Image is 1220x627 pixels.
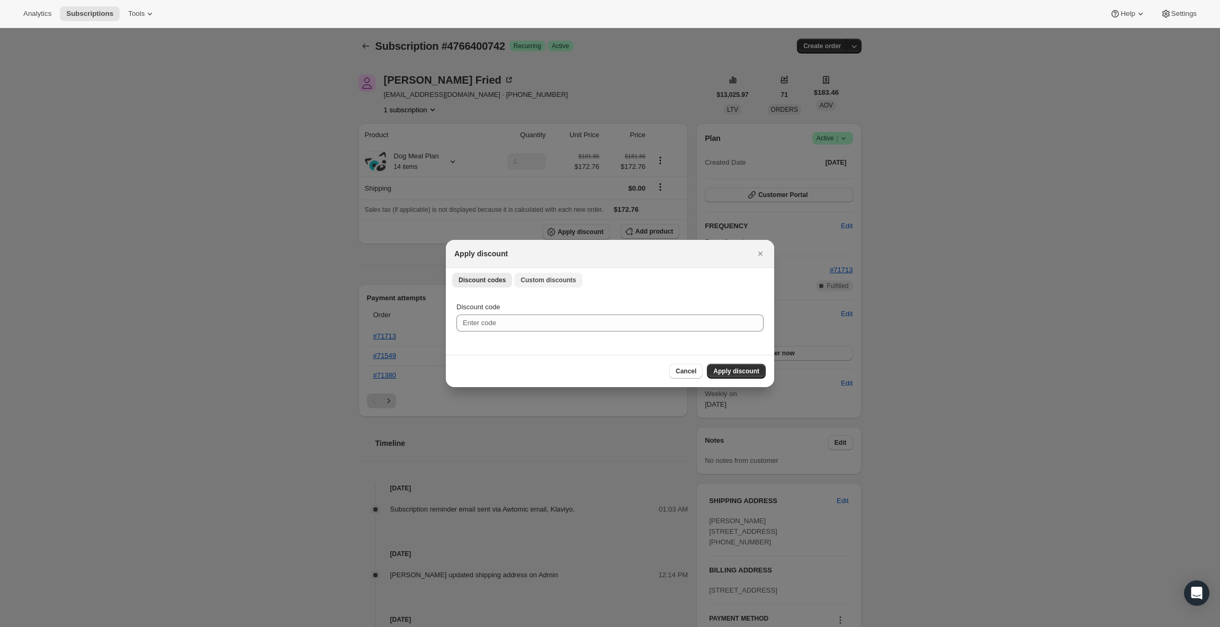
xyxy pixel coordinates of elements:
input: Enter code [456,315,764,332]
button: Discount codes [452,273,512,288]
button: Apply discount [707,364,766,379]
button: Subscriptions [60,6,120,21]
span: Discount codes [459,276,506,284]
button: Analytics [17,6,58,21]
span: Discount code [456,303,500,311]
span: Tools [128,10,145,18]
span: Cancel [676,367,696,375]
h2: Apply discount [454,248,508,259]
div: Open Intercom Messenger [1184,580,1209,606]
span: Custom discounts [521,276,576,284]
span: Help [1120,10,1135,18]
span: Apply discount [713,367,759,375]
button: Tools [122,6,162,21]
button: Custom discounts [514,273,582,288]
span: Settings [1171,10,1197,18]
button: Cancel [669,364,703,379]
span: Analytics [23,10,51,18]
div: Discount codes [446,291,774,355]
button: Close [753,246,768,261]
button: Settings [1154,6,1203,21]
button: Help [1104,6,1152,21]
span: Subscriptions [66,10,113,18]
